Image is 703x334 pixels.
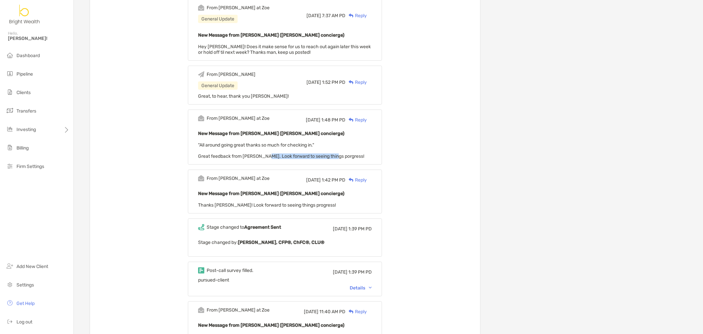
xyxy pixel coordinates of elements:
div: Details [350,285,372,291]
span: [DATE] [306,177,321,183]
b: [PERSON_NAME], CFP®, ChFC®, CLU® [238,240,324,245]
span: [DATE] [304,309,318,315]
span: 1:42 PM PD [322,177,345,183]
span: Clients [16,90,31,95]
span: Thanks [PERSON_NAME]! Look forward to seeing things progress! [198,202,336,208]
div: Reply [345,12,367,19]
span: Add New Client [16,264,48,269]
span: Billing [16,145,29,151]
span: "All around going great thanks so much for checking in." Great feedback from [PERSON_NAME]. Look ... [198,142,364,159]
img: Event icon [198,5,204,11]
span: Great, to hear, thank you [PERSON_NAME]! [198,93,289,99]
img: Event icon [198,224,204,230]
span: 1:39 PM PD [348,226,372,232]
b: Agreement Sent [244,224,281,230]
span: Settings [16,282,34,288]
b: New Message from [PERSON_NAME] ([PERSON_NAME] concierge) [198,191,344,196]
span: Investing [16,127,36,132]
div: From [PERSON_NAME] [207,72,255,77]
img: Reply icon [349,118,354,122]
div: From [PERSON_NAME] at Zoe [207,307,270,313]
span: pursued-client [198,277,229,283]
span: [DATE] [333,226,347,232]
img: clients icon [6,88,14,96]
p: Stage changed by: [198,238,372,247]
div: General Update [198,82,238,90]
div: Stage changed to [207,224,281,230]
img: dashboard icon [6,51,14,59]
img: Event icon [198,175,204,182]
div: Reply [345,177,367,184]
div: Reply [345,117,367,123]
img: Event icon [198,267,204,274]
span: Pipeline [16,71,33,77]
span: Dashboard [16,53,40,58]
img: Event icon [198,115,204,121]
span: 1:39 PM PD [348,269,372,275]
div: From [PERSON_NAME] at Zoe [207,116,270,121]
div: Reply [345,79,367,86]
span: 11:40 AM PD [319,309,345,315]
span: Transfers [16,108,36,114]
img: firm-settings icon [6,162,14,170]
span: [DATE] [306,117,320,123]
img: Reply icon [349,310,354,314]
img: billing icon [6,144,14,151]
img: Reply icon [349,14,354,18]
img: pipeline icon [6,70,14,78]
img: Reply icon [349,80,354,84]
img: Chevron icon [369,287,372,289]
img: Reply icon [349,178,354,182]
span: Log out [16,319,32,325]
span: [DATE] [307,13,321,18]
span: Firm Settings [16,164,44,169]
span: [DATE] [333,269,347,275]
span: Hey [PERSON_NAME]! Does it make sense for us to reach out again later this week or hold off til n... [198,44,371,55]
img: transfers icon [6,107,14,115]
div: Reply [345,308,367,315]
img: Event icon [198,307,204,313]
div: Post-call survey filled. [207,268,253,273]
div: General Update [198,15,238,23]
span: Get Help [16,301,35,306]
span: [DATE] [307,80,321,85]
img: Event icon [198,71,204,78]
b: New Message from [PERSON_NAME] ([PERSON_NAME] concierge) [198,131,344,136]
span: 1:48 PM PD [321,117,345,123]
span: 1:52 PM PD [322,80,345,85]
img: Zoe Logo [8,3,42,26]
span: [PERSON_NAME]! [8,36,70,41]
div: From [PERSON_NAME] at Zoe [207,5,270,11]
img: add_new_client icon [6,262,14,270]
b: New Message from [PERSON_NAME] ([PERSON_NAME] concierge) [198,322,344,328]
img: settings icon [6,281,14,288]
img: logout icon [6,317,14,325]
b: New Message from [PERSON_NAME] ([PERSON_NAME] concierge) [198,32,344,38]
span: 7:37 AM PD [322,13,345,18]
img: get-help icon [6,299,14,307]
img: investing icon [6,125,14,133]
div: From [PERSON_NAME] at Zoe [207,176,270,181]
